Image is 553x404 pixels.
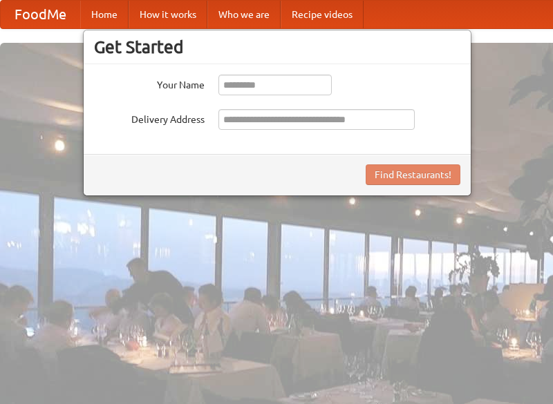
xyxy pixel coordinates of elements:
h3: Get Started [94,37,460,57]
a: Home [80,1,129,28]
label: Delivery Address [94,109,205,126]
a: Who we are [207,1,281,28]
a: How it works [129,1,207,28]
a: FoodMe [1,1,80,28]
button: Find Restaurants! [366,164,460,185]
a: Recipe videos [281,1,364,28]
label: Your Name [94,75,205,92]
